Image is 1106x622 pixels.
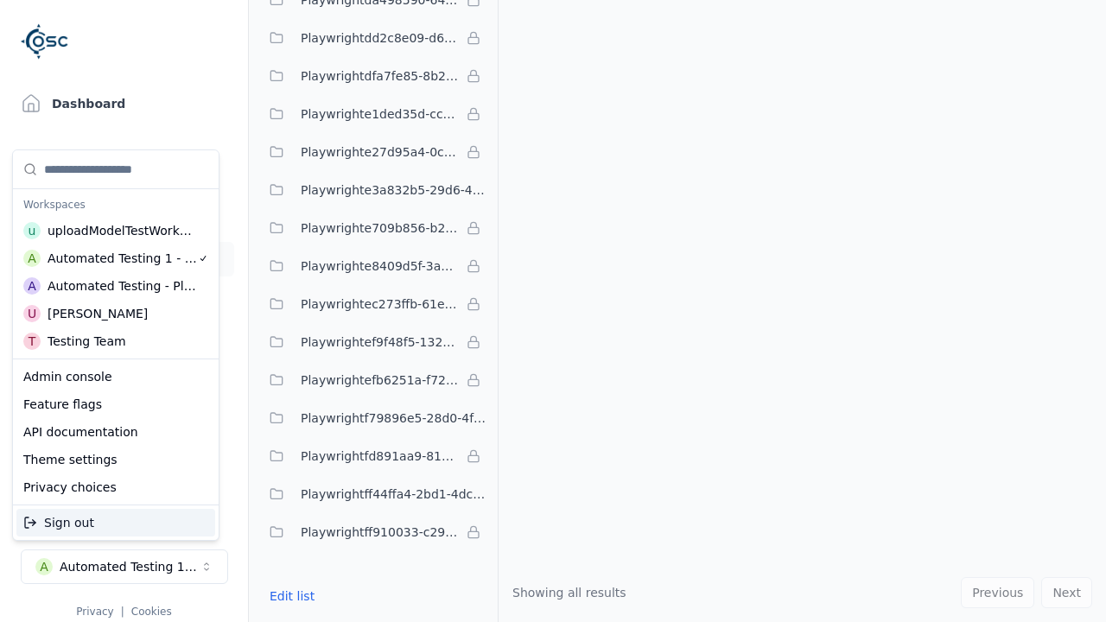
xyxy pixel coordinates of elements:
div: Testing Team [48,333,126,350]
div: [PERSON_NAME] [48,305,148,322]
div: Suggestions [13,359,219,505]
div: Workspaces [16,193,215,217]
div: Automated Testing 1 - Playwright [48,250,198,267]
div: T [23,333,41,350]
div: API documentation [16,418,215,446]
div: u [23,222,41,239]
div: Suggestions [13,150,219,359]
div: uploadModelTestWorkspace [48,222,196,239]
div: U [23,305,41,322]
div: Sign out [16,509,215,536]
div: Admin console [16,363,215,390]
div: Privacy choices [16,473,215,501]
div: A [23,250,41,267]
div: Feature flags [16,390,215,418]
div: Automated Testing - Playwright [48,277,197,295]
div: Theme settings [16,446,215,473]
div: A [23,277,41,295]
div: Suggestions [13,505,219,540]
